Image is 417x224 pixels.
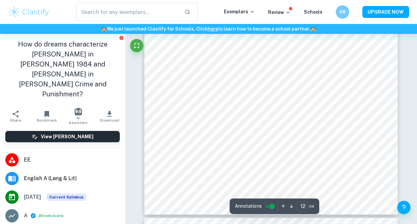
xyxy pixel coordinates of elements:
button: Help and Feedback [397,201,410,214]
h6: View [PERSON_NAME] [41,133,94,140]
p: Exemplars [224,8,255,15]
span: 🏫 [101,26,107,32]
p: A [24,212,28,220]
span: Current Syllabus [46,193,86,201]
h6: AR [339,8,346,16]
button: View [PERSON_NAME] [5,131,120,142]
button: UPGRADE NOW [362,6,409,18]
div: This exemplar is based on the current syllabus. Feel free to refer to it for inspiration/ideas wh... [46,193,86,201]
a: Schools [304,9,322,15]
button: Report issue [119,35,124,40]
span: English A (Lang & Lit) [24,174,120,182]
button: Download [94,107,125,126]
input: Search for any exemplars... [76,3,179,21]
span: Download [100,118,119,123]
span: 🏫 [310,26,316,32]
span: Share [10,118,21,123]
span: [DATE] [24,193,41,201]
button: Breakdown [40,213,62,219]
span: ( ) [39,213,63,219]
h1: How do dreams characterize [PERSON_NAME] in [PERSON_NAME] 1984 and [PERSON_NAME] in [PERSON_NAME]... [5,39,120,99]
button: AR [336,5,349,19]
span: AI Assistant [67,116,90,125]
button: Fullscreen [130,39,143,52]
p: Review [268,9,291,16]
button: AI Assistant [63,107,94,126]
span: / 14 [309,203,314,209]
button: Bookmark [31,107,62,126]
span: EE [24,156,120,164]
a: here [208,26,218,32]
h6: We just launched Clastify for Schools. Click to learn how to become a school partner. [1,25,416,33]
img: AI Assistant [75,108,82,115]
img: Clastify logo [8,5,50,19]
span: Annotations [235,203,261,210]
span: Bookmark [37,118,57,123]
